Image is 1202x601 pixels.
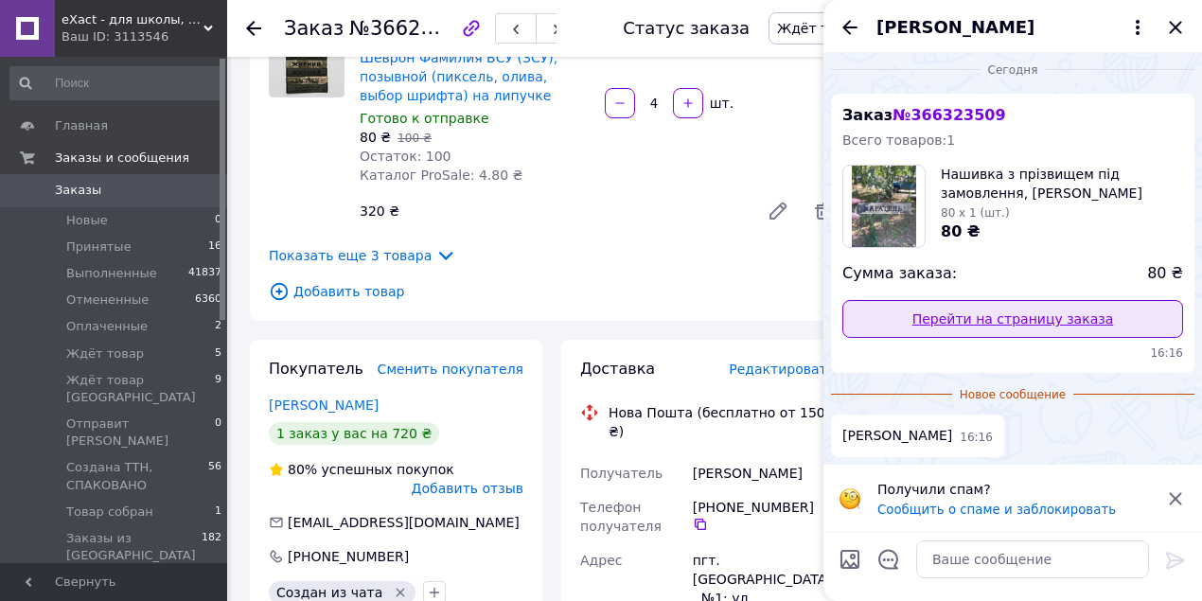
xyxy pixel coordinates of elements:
span: Добавить товар [269,281,835,302]
span: Сумма заказа: [842,263,957,285]
span: Ждёт товар [GEOGRAPHIC_DATA] [777,21,1004,36]
img: :face_with_monocle: [839,487,861,510]
span: Доставка [580,360,655,378]
span: 5 [215,345,221,362]
span: 6360 [195,292,221,309]
button: [PERSON_NAME] [876,15,1149,40]
span: № 366323509 [893,106,1005,124]
a: Редактировать [759,192,797,230]
div: Нова Пошта (бесплатно от 1500 ₴) [604,403,840,441]
span: Выполненные [66,265,157,282]
span: Адрес [580,553,622,568]
p: Получили спам? [877,480,1153,499]
span: 41837 [188,265,221,282]
div: [PHONE_NUMBER] [693,498,835,532]
span: Создан из чата [276,585,382,600]
a: Перейти на страницу заказа [842,300,1183,338]
div: Вернуться назад [246,19,261,38]
input: Поиск [9,66,223,100]
span: Ждёт товар [66,345,144,362]
span: Новые [66,212,108,229]
span: Остаток: 100 [360,149,451,164]
span: eXact - для школы, для офиса, для творчества [62,11,203,28]
span: Новое сообщение [952,387,1073,403]
div: 12.10.2025 [831,60,1194,79]
a: Шеврон Фамилия ВСУ (ЗСУ), позывной (пиксель, олива, выбор шрифта) на липучке [360,50,557,103]
div: Ваш ID: 3113546 [62,28,227,45]
span: Заказ [842,106,1006,124]
span: Удалить [812,200,835,222]
span: Принятые [66,239,132,256]
span: Заказ [284,17,344,40]
div: 1 заказ у вас на 720 ₴ [269,422,439,445]
span: Заказы и сообщения [55,150,189,167]
span: [PERSON_NAME] [876,15,1034,40]
span: 1 [215,504,221,521]
span: Оплаченные [66,318,148,335]
span: Всего товаров: 1 [842,133,955,148]
span: 16:16 12.10.2025 [960,430,993,446]
div: Статус заказа [623,19,750,38]
span: Нашивка з прізвищем під замовлення, [PERSON_NAME] Прізвище, [PERSON_NAME] ([PERSON_NAME], на липу... [941,165,1183,203]
span: Заказы из [GEOGRAPHIC_DATA] [66,530,202,564]
span: 0 [215,212,221,229]
div: [PHONE_NUMBER] [286,547,411,566]
span: Отправит [PERSON_NAME] [66,415,215,450]
div: шт. [705,94,735,113]
span: Ждёт товар [GEOGRAPHIC_DATA] [66,372,215,406]
span: [PERSON_NAME] [842,426,952,446]
span: 0 [215,415,221,450]
button: Закрыть [1164,16,1187,39]
span: №366280453 [349,16,484,40]
span: Покупатель [269,360,363,378]
span: Сегодня [981,62,1046,79]
span: [EMAIL_ADDRESS][DOMAIN_NAME] [288,515,520,530]
span: Редактировать [729,362,835,377]
span: 80 ₴ [360,130,391,145]
span: Показать еще 3 товара [269,245,456,266]
span: 80 x 1 (шт.) [941,206,1010,220]
span: 80% [288,462,317,477]
span: Заказы [55,182,101,199]
button: Назад [839,16,861,39]
span: 16:16 12.10.2025 [842,345,1183,362]
svg: Удалить метку [393,585,408,600]
span: Телефон получателя [580,500,662,534]
span: 80 ₴ [1147,263,1183,285]
button: Открыть шаблоны ответов [876,547,901,572]
div: успешных покупок [269,460,454,479]
img: 4057723715_w1000_h1000_nashivka-z-prizvischem.jpg [852,166,917,247]
span: 2 [215,318,221,335]
span: Главная [55,117,108,134]
span: Товар собран [66,504,153,521]
span: 80 ₴ [941,222,981,240]
span: 100 ₴ [398,132,432,145]
img: Шеврон Фамилия ВСУ (ЗСУ), позывной (пиксель, олива, выбор шрифта) на липучке [270,23,344,97]
span: Готово к отправке [360,111,489,126]
span: Отмененные [66,292,149,309]
span: 56 [208,459,221,493]
span: Создана ТТН, СПАКОВАНО [66,459,208,493]
span: 16 [208,239,221,256]
span: Получатель [580,466,663,481]
span: Добавить отзыв [412,481,523,496]
button: Сообщить о спаме и заблокировать [877,503,1116,517]
div: [PERSON_NAME] [689,456,839,490]
span: Сменить покупателя [378,362,523,377]
span: Каталог ProSale: 4.80 ₴ [360,168,522,183]
div: 320 ₴ [352,198,751,224]
span: 182 [202,530,221,564]
span: 9 [215,372,221,406]
a: [PERSON_NAME] [269,398,379,413]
